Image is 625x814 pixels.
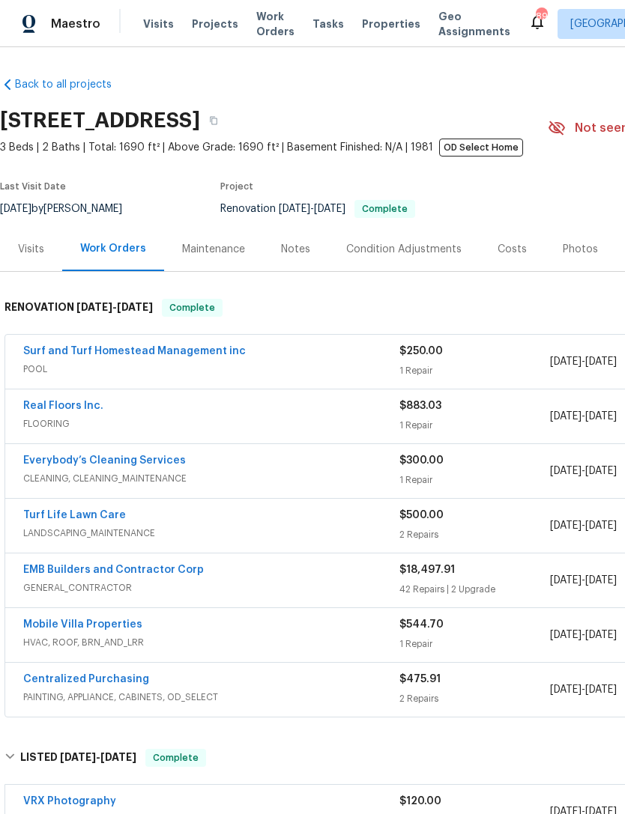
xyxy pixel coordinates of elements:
span: $544.70 [399,619,444,630]
span: [DATE] [585,575,617,586]
div: 1 Repair [399,363,550,378]
span: POOL [23,362,399,377]
span: Project [220,182,253,191]
span: Maestro [51,16,100,31]
span: GENERAL_CONTRACTOR [23,580,399,595]
span: $500.00 [399,510,444,520]
a: Real Floors Inc. [23,401,103,411]
span: Renovation [220,204,415,214]
span: [DATE] [550,411,582,422]
span: [DATE] [585,630,617,640]
div: Notes [281,242,310,257]
span: - [550,409,617,424]
a: Mobile Villa Properties [23,619,142,630]
span: PAINTING, APPLIANCE, CABINETS, OD_SELECT [23,690,399,705]
span: LANDSCAPING_MAINTENANCE [23,526,399,541]
span: - [550,518,617,533]
div: 2 Repairs [399,691,550,706]
span: [DATE] [550,466,582,476]
span: $250.00 [399,346,443,356]
span: [DATE] [60,752,96,762]
a: Turf Life Lawn Care [23,510,126,520]
span: $18,497.91 [399,565,455,575]
span: Complete [163,300,221,315]
span: [DATE] [117,302,153,312]
span: [DATE] [550,575,582,586]
span: Complete [356,204,414,213]
span: - [550,464,617,479]
span: $883.03 [399,401,441,411]
span: [DATE] [585,356,617,367]
span: FLOORING [23,416,399,431]
span: [DATE] [279,204,310,214]
span: - [550,628,617,643]
a: Everybody’s Cleaning Services [23,455,186,466]
span: - [550,682,617,697]
div: 42 Repairs | 2 Upgrade [399,582,550,597]
h6: RENOVATION [4,299,153,317]
div: Condition Adjustments [346,242,462,257]
span: [DATE] [76,302,112,312]
button: Copy Address [200,107,227,134]
span: $300.00 [399,455,444,466]
div: Costs [498,242,527,257]
span: [DATE] [550,630,582,640]
span: Visits [143,16,174,31]
div: 1 Repair [399,637,550,651]
span: [DATE] [550,520,582,531]
div: 1 Repair [399,473,550,488]
span: [DATE] [550,356,582,367]
span: Projects [192,16,238,31]
span: [DATE] [585,466,617,476]
div: Maintenance [182,242,245,257]
a: EMB Builders and Contractor Corp [23,565,204,575]
span: - [550,573,617,588]
span: Work Orders [256,9,295,39]
span: - [60,752,136,762]
span: $475.91 [399,674,441,684]
span: [DATE] [585,684,617,695]
span: CLEANING, CLEANING_MAINTENANCE [23,471,399,486]
div: 2 Repairs [399,527,550,542]
a: Surf and Turf Homestead Management inc [23,346,246,356]
span: Properties [362,16,420,31]
span: Complete [147,750,205,765]
div: Photos [563,242,598,257]
span: [DATE] [585,411,617,422]
span: [DATE] [100,752,136,762]
span: [DATE] [314,204,345,214]
div: Work Orders [80,241,146,256]
span: - [76,302,153,312]
span: Tasks [312,19,344,29]
div: 89 [536,9,546,24]
h6: LISTED [20,749,136,767]
span: - [279,204,345,214]
span: $120.00 [399,796,441,807]
span: OD Select Home [439,139,523,157]
div: 1 Repair [399,418,550,433]
a: VRX Photography [23,796,116,807]
span: HVAC, ROOF, BRN_AND_LRR [23,635,399,650]
span: Geo Assignments [438,9,510,39]
span: [DATE] [585,520,617,531]
span: - [550,354,617,369]
a: Centralized Purchasing [23,674,149,684]
span: [DATE] [550,684,582,695]
div: Visits [18,242,44,257]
